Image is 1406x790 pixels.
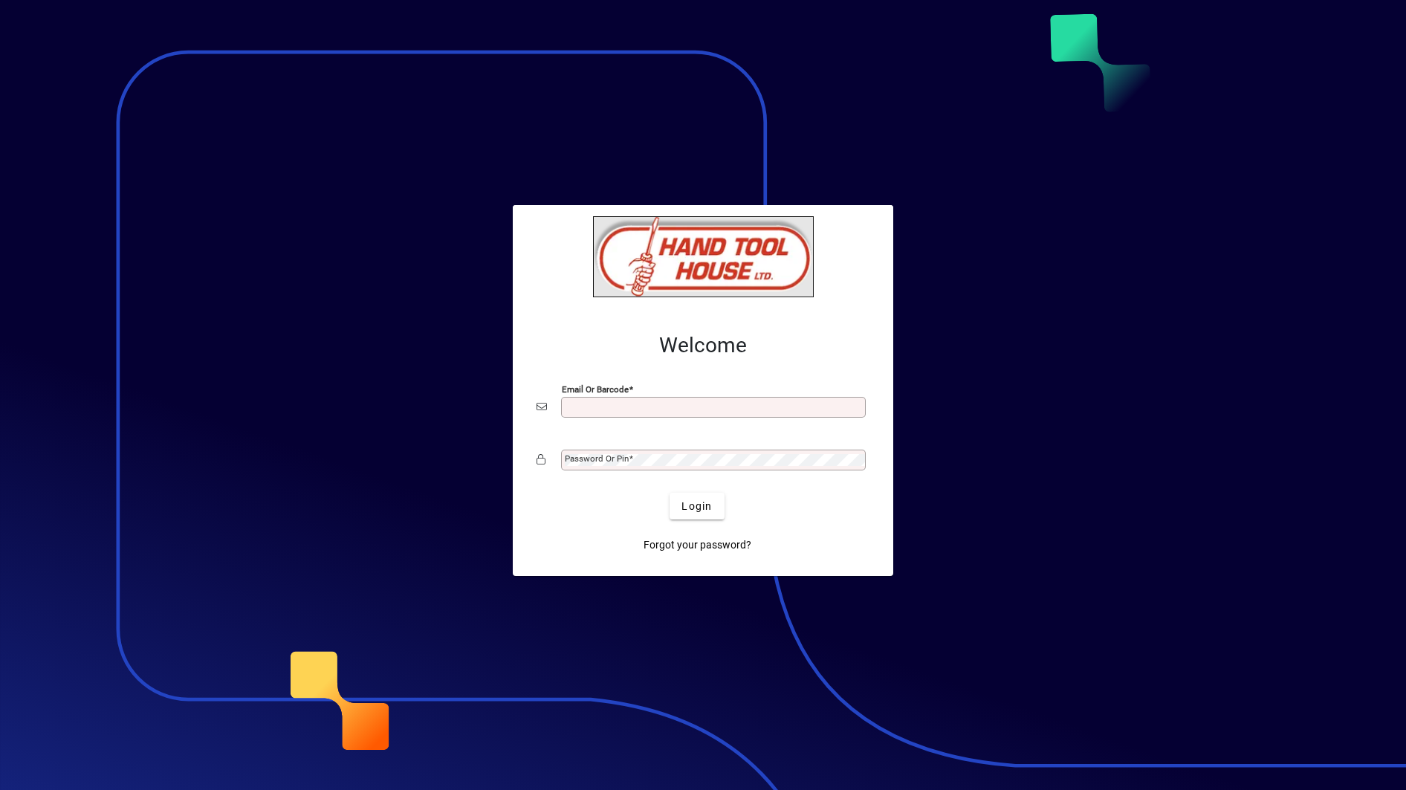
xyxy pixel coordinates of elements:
a: Forgot your password? [638,531,757,558]
button: Login [670,493,724,519]
span: Login [681,499,712,514]
span: Forgot your password? [644,537,751,553]
mat-label: Email or Barcode [562,384,629,395]
h2: Welcome [537,333,869,358]
mat-label: Password or Pin [565,453,629,464]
